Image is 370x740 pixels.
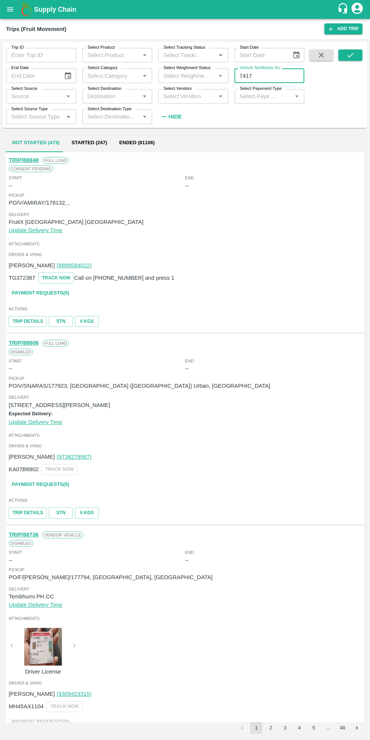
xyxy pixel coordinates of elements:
a: TRIP/88806 [9,340,39,346]
span: Actions [9,497,361,504]
button: Started (247) [65,134,113,152]
a: Supply Chain [34,4,337,15]
span: Driver & VHNo [9,442,361,449]
span: Delivery [9,394,361,401]
button: Go to page 3 [279,722,291,734]
nav: pagination navigation [235,722,364,734]
div: -- [9,182,12,190]
span: Start [9,358,22,364]
span: Driver & VHNo [9,680,361,686]
a: STN [49,316,73,327]
a: (9309423315) [57,691,91,697]
p: Call on [PHONE_NUMBER] and press 1 [74,274,174,282]
a: Update Delivery Time [9,227,62,233]
button: Open [63,91,73,101]
b: Supply Chain [34,6,76,13]
a: Update Delivery Time [9,419,62,425]
button: Open [140,50,150,60]
label: Trip ID [11,45,24,51]
span: Attachments [9,240,361,247]
a: Update Delivery Time [9,602,62,608]
a: (9738279587) [57,454,91,460]
strong: Hide [168,114,182,120]
div: Trips (Fruit Movement) [6,24,66,34]
span: Full Load [42,157,69,164]
label: Select Vendors [163,86,192,92]
label: Select Weighment Status [163,65,211,71]
span: Start [9,174,22,181]
label: End Date [11,65,29,71]
button: 0 Kgs [75,316,99,327]
a: Trip Details [9,316,47,327]
label: Start Date [240,45,259,51]
a: TRIP/88848 [9,157,39,163]
a: TRIP/88736 [9,532,39,538]
button: open drawer [2,1,19,18]
a: Add Trip [324,23,362,34]
span: End [185,549,194,556]
span: End [185,358,194,364]
label: Select Source Type [11,106,48,112]
p: Tembhurni PH CC [9,592,361,601]
button: Open [216,71,225,81]
div: -- [185,364,189,373]
input: Enter Vehicle No/Mobile No [234,68,305,83]
button: Open [140,91,150,101]
button: 0 Kgs [75,507,99,518]
span: End [185,174,194,181]
input: Select Product [85,50,138,60]
p: PO/F/[PERSON_NAME]/177794, [GEOGRAPHIC_DATA], [GEOGRAPHIC_DATA] [9,573,361,581]
a: (8899584022) [57,262,91,268]
div: -- [185,556,189,564]
span: Delivery [9,211,361,218]
span: Pickup [9,192,361,199]
label: Select Source [11,86,37,92]
button: Open [216,50,225,60]
button: Choose date [61,69,75,83]
p: Driver License [15,668,71,676]
p: TG372387 [9,274,35,282]
button: Go to page 2 [265,722,277,734]
div: -- [9,556,12,564]
label: Select Tracking Status [163,45,205,51]
a: Payment Requests(0) [9,478,72,491]
span: Disabled [9,540,33,547]
input: Destination [85,91,138,101]
span: [PERSON_NAME] [9,454,55,460]
label: Select Category [88,65,117,71]
span: Attachments [9,432,361,439]
span: Start [9,549,22,556]
label: Select Destination Type [88,106,132,112]
p: [STREET_ADDRESS][PERSON_NAME] [9,401,361,409]
div: account of current user [350,2,364,17]
a: Trip Details [9,507,47,518]
img: logo [19,2,34,17]
span: [PERSON_NAME] [9,262,55,268]
p: MH45AX1104 [9,702,43,711]
input: Select Weighment Status [160,71,214,80]
div: -- [9,364,12,373]
span: [PERSON_NAME] [9,691,55,697]
button: TRACK NOW [38,273,74,284]
button: Open [292,91,302,101]
label: Select Payement Type [240,86,282,92]
input: Select Source Type [8,112,62,122]
input: Select Category [85,71,138,80]
input: Start Date [234,48,286,62]
input: Select Vendors [160,91,214,101]
button: Open [216,91,225,101]
p: KA07B6802 [9,465,39,473]
button: Go to page 48 [336,722,348,734]
button: Open [63,112,73,122]
button: Open [140,112,150,122]
button: Ended (81106) [113,134,161,152]
button: page 1 [250,722,262,734]
input: Select Payement Type [237,91,280,101]
p: PO/V/AMIRAY/178132, , [9,199,361,207]
p: PO/V/SNARAS/177923, [GEOGRAPHIC_DATA] ([GEOGRAPHIC_DATA]) Urban, [GEOGRAPHIC_DATA] [9,382,361,390]
p: FruitX [GEOGRAPHIC_DATA] [GEOGRAPHIC_DATA] [9,218,361,226]
button: Go to page 5 [308,722,320,734]
span: Pickup [9,566,361,573]
div: … [322,725,334,732]
button: Go to next page [351,722,363,734]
